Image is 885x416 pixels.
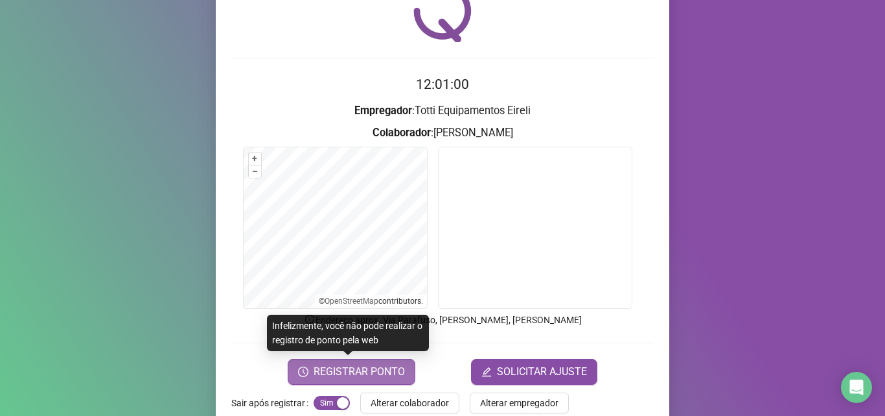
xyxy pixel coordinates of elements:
span: Alterar empregador [480,396,558,410]
h3: : Totti Equipamentos Eireli [231,103,654,119]
div: Infelizmente, você não pode realizar o registro de ponto pela web [267,315,429,351]
span: Alterar colaborador [371,396,449,410]
a: OpenStreetMap [325,297,378,306]
div: Open Intercom Messenger [841,372,872,403]
p: Endereço aprox. : Via Parafuso, [PERSON_NAME], [PERSON_NAME] [231,313,654,327]
span: edit [481,367,492,377]
button: REGISTRAR PONTO [288,359,415,385]
time: 12:01:00 [416,77,469,92]
span: clock-circle [298,367,308,377]
h3: : [PERSON_NAME] [231,125,654,141]
button: – [249,165,261,178]
strong: Empregador [354,104,412,117]
button: editSOLICITAR AJUSTE [471,359,597,385]
strong: Colaborador [373,127,431,139]
label: Sair após registrar [231,393,314,413]
button: Alterar empregador [470,393,569,413]
span: SOLICITAR AJUSTE [497,364,587,380]
span: info-circle [304,313,316,325]
button: + [249,153,261,165]
li: © contributors. [319,297,423,306]
button: Alterar colaborador [360,393,459,413]
span: REGISTRAR PONTO [314,364,405,380]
